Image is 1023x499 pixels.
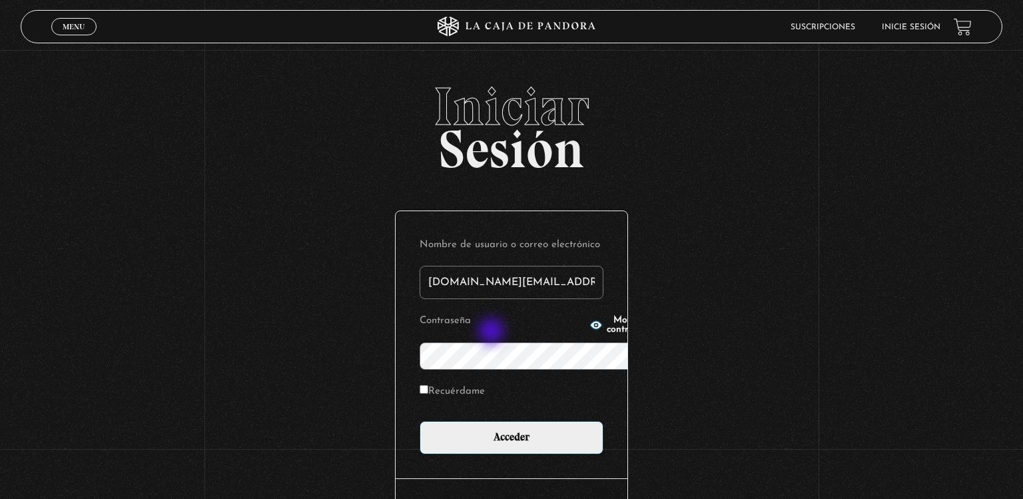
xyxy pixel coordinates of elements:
[420,382,485,402] label: Recuérdame
[21,80,1003,133] span: Iniciar
[589,316,653,334] button: Mostrar contraseña
[954,17,972,35] a: View your shopping cart
[882,23,940,31] a: Inicie sesión
[791,23,855,31] a: Suscripciones
[420,235,603,256] label: Nombre de usuario o correo electrónico
[607,316,653,334] span: Mostrar contraseña
[63,23,85,31] span: Menu
[420,421,603,454] input: Acceder
[59,34,90,43] span: Cerrar
[21,80,1003,165] h2: Sesión
[420,311,585,332] label: Contraseña
[420,385,428,394] input: Recuérdame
